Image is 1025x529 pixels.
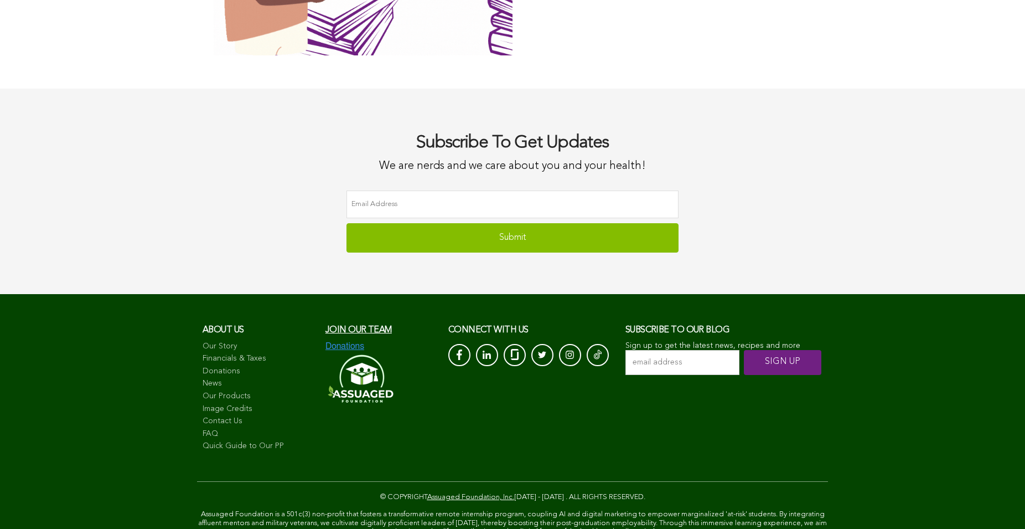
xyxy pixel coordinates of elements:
a: Join our team [325,326,392,335]
input: Submit [346,223,679,253]
input: Email Address [346,191,679,218]
a: Donations [203,366,314,377]
a: Contact Us [203,416,314,427]
span: About us [203,326,244,335]
a: Quick Guide to Our PP [203,441,314,452]
h3: Subscribe to our blog [625,322,822,338]
h2: Subscribe To Get Updates [346,133,679,153]
a: FAQ [203,429,314,440]
span: CONNECT with us [448,326,529,335]
img: Assuaged-Foundation-Logo-White [325,351,394,406]
input: email address [625,350,740,375]
img: Donations [325,341,364,351]
img: glassdoor_White [511,349,519,360]
a: Financials & Taxes [203,353,314,364]
a: Our Story [203,341,314,352]
a: News [203,378,314,389]
p: We are nerds and we care about you and your health! [346,158,679,174]
a: Assuaged Foundation, Inc. [427,494,514,501]
iframe: Chat Widget [970,476,1025,529]
span: © COPYRIGHT [DATE] - [DATE] . ALL RIGHTS RESERVED. [380,494,645,501]
p: Sign up to get the latest news, recipes and more [625,341,822,351]
img: Tik-Tok-Icon [594,349,602,360]
input: SIGN UP [744,350,821,375]
a: Our Products [203,391,314,402]
input: SUBSCRIBE [475,44,550,65]
a: Image Credits [203,404,314,415]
